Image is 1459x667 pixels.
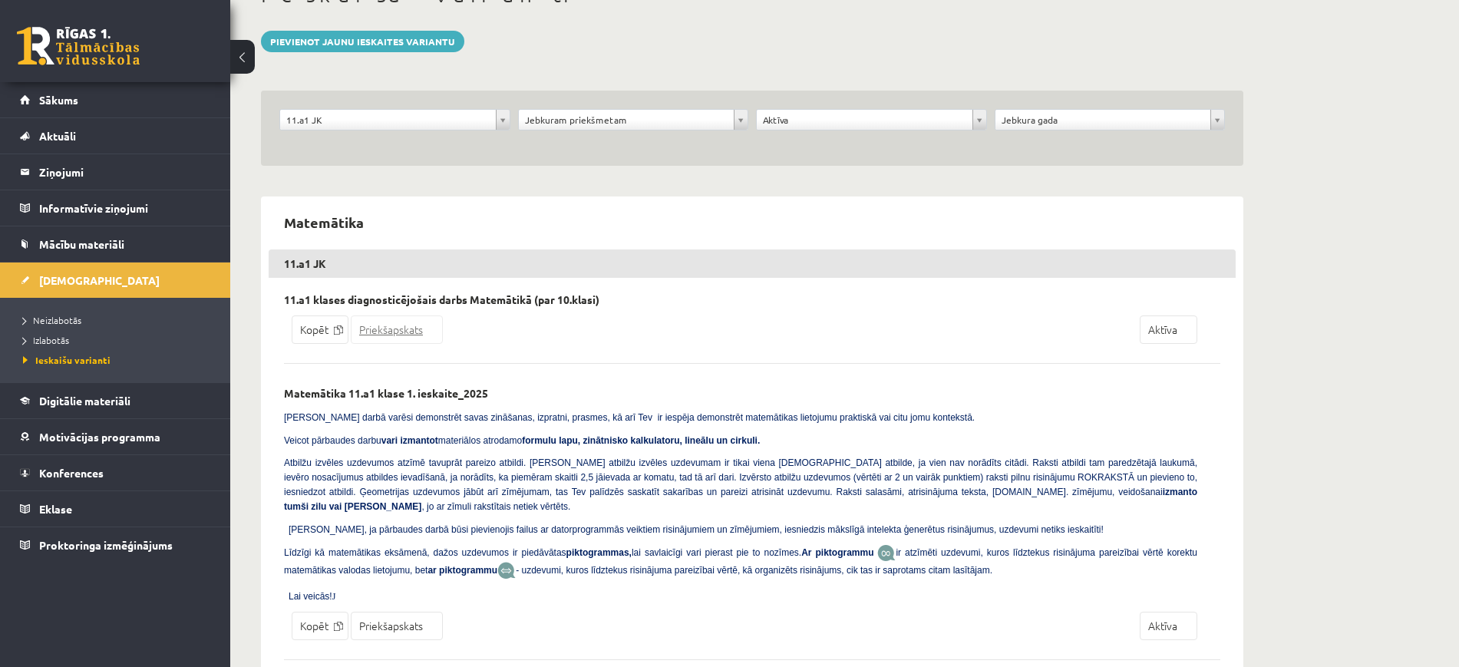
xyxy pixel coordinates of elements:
[757,110,986,130] a: Aktīva
[284,547,877,558] span: Līdzīgi kā matemātikas eksāmenā, dažos uzdevumos ir piedāvātas lai savlaicīgi vari pierast pie to...
[284,387,488,400] p: Matemātika 11.a1 klase 1. ieskaite_2025
[20,419,211,454] a: Motivācijas programma
[286,110,490,130] span: 11.a1 JK
[20,263,211,298] a: [DEMOGRAPHIC_DATA]
[39,466,104,480] span: Konferences
[522,435,760,446] b: formulu lapu, zinātnisko kalkulatoru, lineālu un cirkuli.
[566,547,632,558] b: piktogrammas,
[995,110,1225,130] a: Jebkura gada
[39,538,173,552] span: Proktoringa izmēģinājums
[289,524,365,535] span: [PERSON_NAME]
[289,591,332,602] span: Lai veicās!
[20,118,211,154] a: Aktuāli
[23,333,215,347] a: Izlabotās
[23,313,215,327] a: Neizlabotās
[269,249,1236,279] h3: 11.a1 JK
[519,110,748,130] a: Jebkuram priekšmetam
[877,544,896,562] img: JfuEzvunn4EvwAAAAASUVORK5CYII=
[23,353,215,367] a: Ieskaišu varianti
[39,430,160,444] span: Motivācijas programma
[525,110,728,130] span: Jebkuram priekšmetam
[20,154,211,190] a: Ziņojumi
[39,237,124,251] span: Mācību materiāli
[284,412,975,423] span: [PERSON_NAME] darbā varēsi demonstrēt savas zināšanas, izpratni, prasmes, kā arī Tev ir iespēja d...
[20,226,211,262] a: Mācību materiāli
[427,565,497,576] b: ar piktogrammu
[1140,315,1197,344] span: Aktīva
[516,565,992,576] span: - uzdevumi, kuros līdztekus risinājuma pareizībai vērtē, kā organizēts risinājums, cik tas ir sap...
[39,129,76,143] span: Aktuāli
[20,82,211,117] a: Sākums
[23,354,111,366] span: Ieskaišu varianti
[39,273,160,287] span: [DEMOGRAPHIC_DATA]
[20,527,211,563] a: Proktoringa izmēģinājums
[284,435,760,446] span: Veicot pārbaudes darbu materiālos atrodamo
[801,547,873,558] b: Ar piktogrammu
[280,110,510,130] a: 11.a1 JK
[284,547,1197,576] span: ir atzīmēti uzdevumi, kuros līdztekus risinājuma pareizībai vērtē korektu matemātikas valodas lie...
[20,190,211,226] a: Informatīvie ziņojumi
[381,435,438,446] b: vari izmantot
[20,455,211,490] a: Konferences
[23,334,69,346] span: Izlabotās
[1140,612,1197,640] span: Aktīva
[365,524,1104,535] span: , ja pārbaudes darbā būsi pievienojis failus ar datorprogrammās veiktiem risinājumiem un zīmējumi...
[269,204,379,240] h2: Matemātika
[39,93,78,107] span: Sākums
[763,110,966,130] span: Aktīva
[39,502,72,516] span: Eklase
[292,612,348,640] a: Kopēt
[39,394,130,408] span: Digitālie materiāli
[1002,110,1205,130] span: Jebkura gada
[1163,487,1197,497] b: izmanto
[261,31,464,52] a: Pievienot jaunu ieskaites variantu
[497,562,516,579] img: wKvN42sLe3LLwAAAABJRU5ErkJggg==
[284,457,1197,512] span: Atbilžu izvēles uzdevumos atzīmē tavuprāt pareizo atbildi. [PERSON_NAME] atbilžu izvēles uzdevuma...
[284,293,599,306] p: 11.a1 klases diagnosticējošais darbs Matemātikā (par 10.klasi)
[351,612,443,640] a: Priekšapskats
[17,27,140,65] a: Rīgas 1. Tālmācības vidusskola
[20,383,211,418] a: Digitālie materiāli
[332,591,336,602] span: J
[284,501,421,512] b: tumši zilu vai [PERSON_NAME]
[292,315,348,344] a: Kopēt
[351,315,443,344] a: Priekšapskats
[20,491,211,527] a: Eklase
[39,154,211,190] legend: Ziņojumi
[39,190,211,226] legend: Informatīvie ziņojumi
[23,314,81,326] span: Neizlabotās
